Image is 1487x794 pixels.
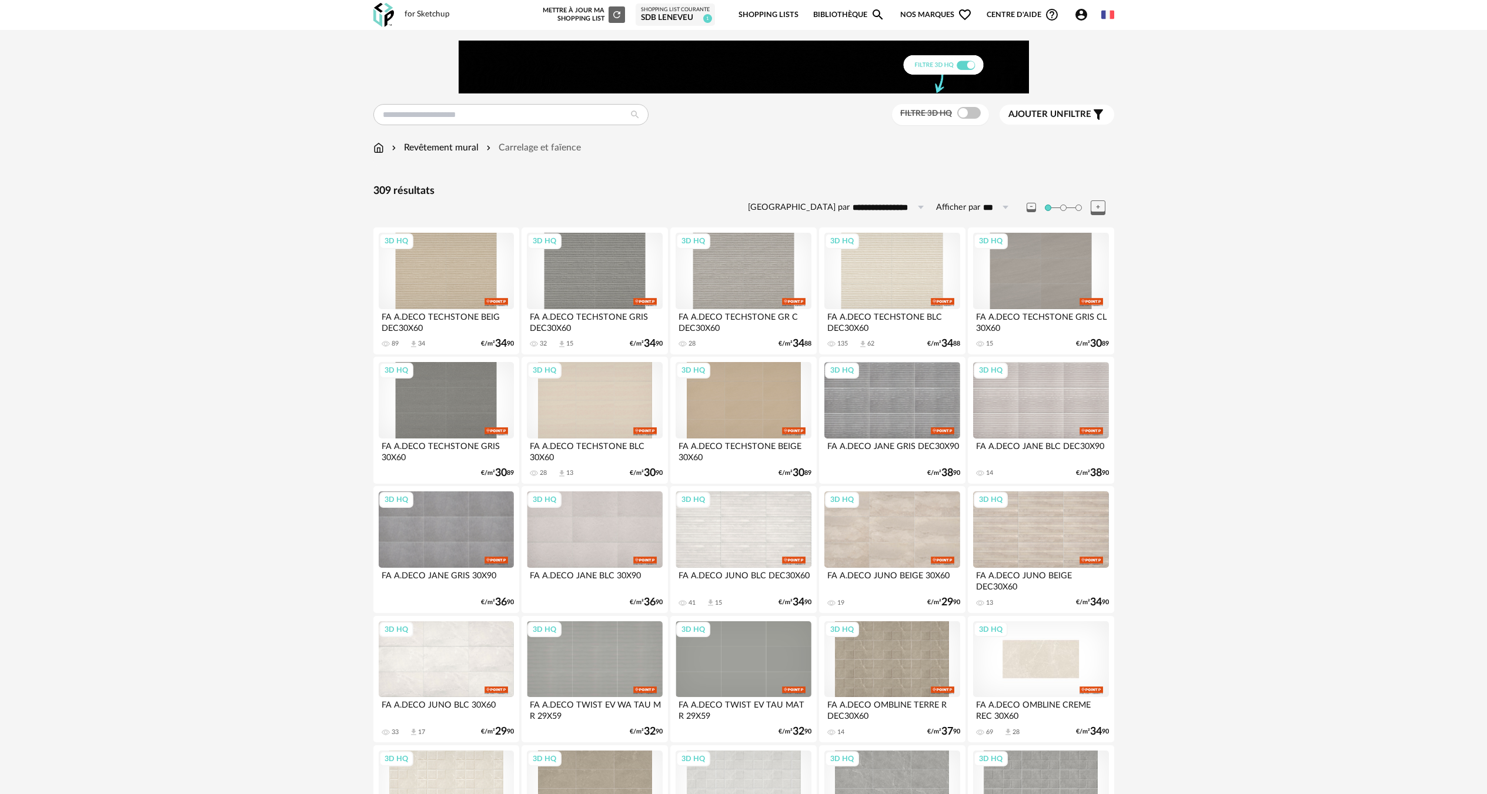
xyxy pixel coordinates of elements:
div: 3D HQ [527,233,562,249]
div: 15 [715,599,722,607]
div: 3D HQ [527,492,562,507]
span: Account Circle icon [1074,8,1094,22]
span: Refresh icon [611,11,622,18]
a: 3D HQ FA A.DECO JUNO BEIGE DEC30X60 13 €/m²3490 [968,486,1114,613]
span: Download icon [1004,728,1013,736]
div: 13 [986,599,993,607]
div: €/m² 90 [927,728,960,736]
span: Centre d'aideHelp Circle Outline icon [987,8,1059,22]
div: 17 [418,728,425,736]
span: Magnify icon [871,8,885,22]
div: €/m² 90 [630,469,663,477]
div: 3D HQ [825,751,859,766]
div: 41 [689,599,696,607]
a: 3D HQ FA A.DECO TECHSTONE BEIGE 30X60 €/m²3089 [670,357,816,484]
div: 13 [566,469,573,477]
span: Filtre 3D HQ [900,109,952,118]
div: 3D HQ [825,363,859,378]
a: BibliothèqueMagnify icon [813,1,885,29]
div: €/m² 90 [630,598,663,607]
div: 3D HQ [676,751,710,766]
div: Revêtement mural [389,141,479,155]
div: FA A.DECO JUNO BEIGE DEC30X60 [973,568,1108,591]
div: €/m² 89 [778,469,811,477]
span: 38 [1090,469,1102,477]
div: 3D HQ [825,492,859,507]
div: FA A.DECO JANE BLC DEC30X90 [973,438,1108,462]
div: FA A.DECO TWIST EV WA TAU M R 29X59 [527,697,662,721]
div: FA A.DECO TWIST EV TAU MAT R 29X59 [676,697,811,721]
div: 28 [1013,728,1020,736]
a: 3D HQ FA A.DECO OMBLINE TERRE R DEC30X60 14 €/m²3790 [819,616,965,743]
div: 3D HQ [379,492,413,507]
img: FILTRE%20HQ%20NEW_V1%20(4).gif [459,41,1029,93]
span: 34 [1090,598,1102,607]
div: €/m² 90 [481,598,514,607]
span: Heart Outline icon [958,8,972,22]
span: Nos marques [900,1,972,29]
div: 28 [689,340,696,348]
div: 3D HQ [974,233,1008,249]
div: €/m² 90 [630,340,663,348]
span: Download icon [557,469,566,478]
a: 3D HQ FA A.DECO TECHSTONE BEIG DEC30X60 89 Download icon 34 €/m²3490 [373,227,519,354]
div: FA A.DECO JANE GRIS DEC30X90 [824,438,960,462]
div: 3D HQ [379,233,413,249]
div: FA A.DECO TECHSTONE GRIS 30X60 [379,438,514,462]
span: Download icon [706,598,715,607]
span: 30 [793,469,804,477]
a: 3D HQ FA A.DECO TWIST EV WA TAU M R 29X59 €/m²3290 [522,616,667,743]
a: 3D HQ FA A.DECO TWIST EV TAU MAT R 29X59 €/m²3290 [670,616,816,743]
div: FA A.DECO TECHSTONE BEIGE 30X60 [676,438,811,462]
div: 3D HQ [676,492,710,507]
div: 3D HQ [527,751,562,766]
div: FA A.DECO TECHSTONE BEIG DEC30X60 [379,309,514,333]
div: FA A.DECO JANE GRIS 30X90 [379,568,514,591]
div: €/m² 88 [927,340,960,348]
div: FA A.DECO TECHSTONE BLC 30X60 [527,438,662,462]
div: €/m² 90 [778,598,811,607]
span: 1 [703,14,712,23]
div: FA A.DECO OMBLINE TERRE R DEC30X60 [824,697,960,721]
div: €/m² 90 [1076,469,1109,477]
span: 36 [495,598,507,607]
div: 3D HQ [527,363,562,378]
div: FA A.DECO TECHSTONE BLC DEC30X60 [824,309,960,333]
div: 19 [837,599,844,607]
div: 3D HQ [676,363,710,378]
div: FA A.DECO JUNO BLC 30X60 [379,697,514,721]
div: FA A.DECO TECHSTONE GRIS CL 30X60 [973,309,1108,333]
div: €/m² 90 [481,728,514,736]
span: Download icon [409,340,418,349]
a: 3D HQ FA A.DECO TECHSTONE GRIS CL 30X60 15 €/m²3089 [968,227,1114,354]
span: 38 [941,469,953,477]
div: 3D HQ [825,233,859,249]
img: OXP [373,3,394,27]
span: Help Circle Outline icon [1045,8,1059,22]
span: Download icon [409,728,418,736]
div: 3D HQ [379,751,413,766]
a: 3D HQ FA A.DECO JANE GRIS 30X90 €/m²3690 [373,486,519,613]
div: FA A.DECO JUNO BLC DEC30X60 [676,568,811,591]
div: 3D HQ [974,363,1008,378]
span: Account Circle icon [1074,8,1088,22]
a: 3D HQ FA A.DECO JUNO BLC DEC30X60 41 Download icon 15 €/m²3490 [670,486,816,613]
div: €/m² 89 [1076,340,1109,348]
div: 15 [986,340,993,348]
span: 34 [495,340,507,348]
span: 30 [1090,340,1102,348]
div: 34 [418,340,425,348]
div: FA A.DECO TECHSTONE GRIS DEC30X60 [527,309,662,333]
a: Shopping List courante SDB LENEVEU 1 [641,6,710,24]
div: for Sketchup [405,9,450,20]
div: Shopping List courante [641,6,710,14]
div: 3D HQ [974,492,1008,507]
span: 29 [495,728,507,736]
div: €/m² 90 [481,340,514,348]
span: 30 [644,469,656,477]
span: 34 [793,598,804,607]
div: €/m² 88 [778,340,811,348]
div: 28 [540,469,547,477]
div: 3D HQ [974,751,1008,766]
a: 3D HQ FA A.DECO JANE BLC 30X90 €/m²3690 [522,486,667,613]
